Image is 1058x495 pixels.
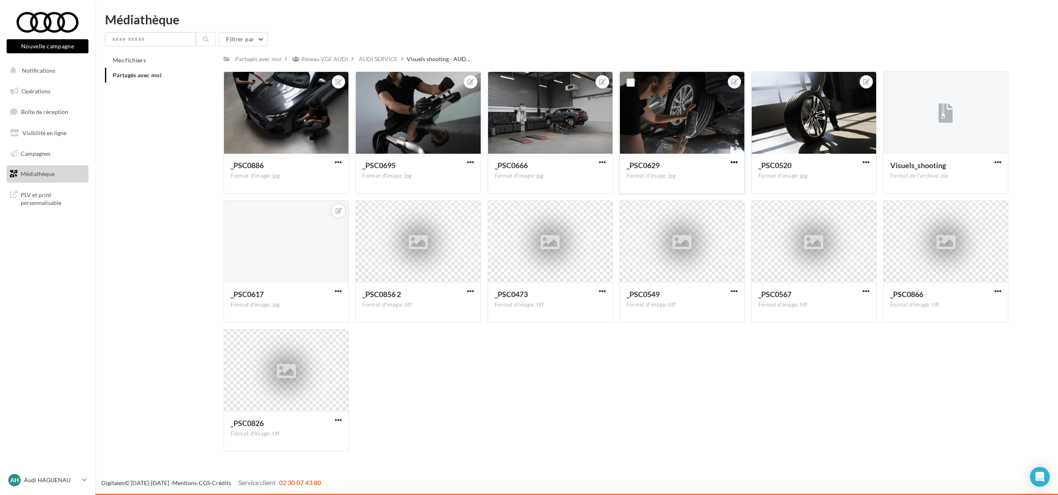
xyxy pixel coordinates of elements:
[495,290,528,299] span: _PSC0473
[231,290,264,299] span: _PSC0617
[627,161,660,170] span: _PSC0629
[758,290,791,299] span: _PSC0567
[231,161,264,170] span: _PSC0886
[5,165,90,183] a: Médiathèque
[627,172,738,180] div: Format d'image: jpg
[495,161,528,170] span: _PSC0666
[279,478,321,486] span: 02 30 07 43 80
[21,150,50,157] span: Campagnes
[5,62,87,79] button: Notifications
[22,67,55,74] span: Notifications
[890,161,946,170] span: Visuels_shooting
[101,479,321,486] span: © [DATE]-[DATE] - - -
[890,301,1001,309] div: Format d'image: tiff
[890,290,923,299] span: _PSC0866
[231,430,342,438] div: Format d'image: tiff
[21,88,50,95] span: Opérations
[495,172,606,180] div: Format d'image: jpg
[231,301,342,309] div: Format d'image: jpg
[5,83,90,100] a: Opérations
[362,161,396,170] span: _PSC0695
[362,172,474,180] div: Format d'image: jpg
[219,32,268,46] button: Filtrer par
[627,301,738,309] div: Format d'image: tiff
[105,13,1048,26] div: Médiathèque
[5,186,90,210] a: PLV et print personnalisable
[235,55,281,63] div: Partagés avec moi
[362,290,401,299] span: _PSC0856 2
[113,57,146,64] span: Mes fichiers
[758,172,870,180] div: Format d'image: jpg
[7,472,88,488] a: AH Audi HAGUENAU
[238,478,276,486] span: Service client
[231,419,264,428] span: _PSC0826
[301,55,348,63] div: Réseau VGF AUDI
[5,103,90,121] a: Boîte de réception
[199,479,210,486] a: CGS
[758,161,791,170] span: _PSC0520
[7,39,88,53] button: Nouvelle campagne
[24,476,79,484] p: Audi HAGUENAU
[172,479,197,486] a: Mentions
[5,145,90,162] a: Campagnes
[362,301,474,309] div: Format d'image: tiff
[101,479,125,486] a: Digitaleo
[890,172,1001,180] div: Format de l'archive: zip
[212,479,231,486] a: Crédits
[407,55,470,63] span: Visuels shooting - AUD...
[231,172,342,180] div: Format d'image: jpg
[21,189,85,207] span: PLV et print personnalisable
[113,71,162,79] span: Partagés avec moi
[21,108,68,115] span: Boîte de réception
[1030,467,1050,487] div: Open Intercom Messenger
[5,124,90,142] a: Visibilité en ligne
[22,129,67,136] span: Visibilité en ligne
[21,170,55,177] span: Médiathèque
[758,301,870,309] div: Format d'image: tiff
[359,55,398,63] div: AUDI SERVICE
[627,290,660,299] span: _PSC0549
[495,301,606,309] div: Format d'image: tiff
[10,476,19,484] span: AH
